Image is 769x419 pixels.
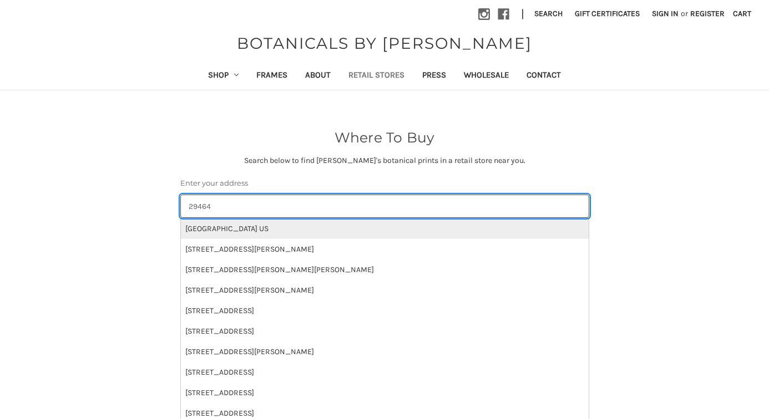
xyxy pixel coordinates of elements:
[181,239,589,259] li: [STREET_ADDRESS][PERSON_NAME]
[231,32,538,55] a: BOTANICALS BY [PERSON_NAME]
[181,321,589,341] li: [STREET_ADDRESS]
[181,341,589,362] li: [STREET_ADDRESS][PERSON_NAME]
[181,382,589,403] li: [STREET_ADDRESS]
[455,63,518,90] a: Wholesale
[181,280,589,300] li: [STREET_ADDRESS][PERSON_NAME]
[180,127,589,149] h2: Where To Buy
[181,300,589,321] li: [STREET_ADDRESS]
[518,63,570,90] a: Contact
[296,63,340,90] a: About
[181,259,589,280] li: [STREET_ADDRESS][PERSON_NAME][PERSON_NAME]
[680,8,689,19] span: or
[340,63,413,90] a: Retail Stores
[517,6,528,23] li: |
[181,362,589,382] li: [STREET_ADDRESS]
[181,218,589,239] li: [GEOGRAPHIC_DATA] US
[180,155,589,166] p: Search below to find [PERSON_NAME]'s botanical prints in a retail store near you.
[180,195,589,218] input: Search for an address to find nearby stores
[180,178,589,189] label: Enter your address
[733,9,751,18] span: Cart
[247,63,296,90] a: Frames
[413,63,455,90] a: Press
[199,63,248,90] a: Shop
